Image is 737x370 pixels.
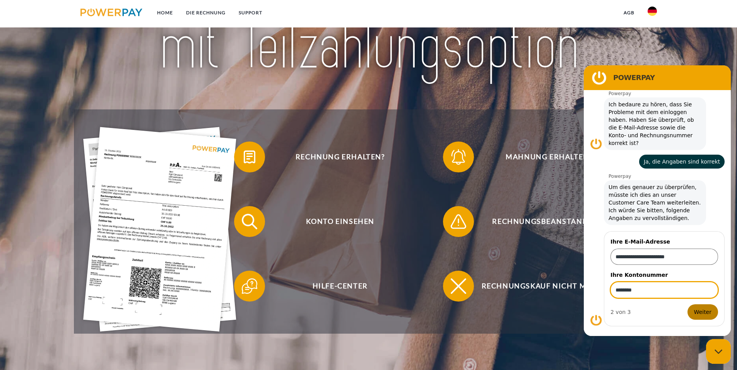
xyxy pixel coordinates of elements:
img: qb_help.svg [240,276,259,296]
img: qb_bell.svg [449,147,468,167]
iframe: Messaging-Fenster [584,65,731,336]
iframe: Schaltfläche zum Öffnen des Messaging-Fensters; Konversation läuft [706,339,731,364]
a: SUPPORT [232,6,269,20]
a: agb [617,6,641,20]
img: logo-powerpay.svg [80,9,143,16]
button: Rechnung erhalten? [234,142,435,172]
a: Home [150,6,180,20]
img: qb_close.svg [449,276,468,296]
span: Rechnungskauf nicht möglich [454,271,644,302]
button: Mahnung erhalten? [443,142,644,172]
a: DIE RECHNUNG [180,6,232,20]
button: Rechnungskauf nicht möglich [443,271,644,302]
button: Rechnungsbeanstandung [443,206,644,237]
span: Konto einsehen [245,206,435,237]
img: qb_warning.svg [449,212,468,231]
img: qb_bill.svg [240,147,259,167]
span: Rechnungsbeanstandung [454,206,644,237]
span: Rechnung erhalten? [245,142,435,172]
img: de [648,7,657,16]
span: Mahnung erhalten? [454,142,644,172]
img: qb_search.svg [240,212,259,231]
img: single_invoice_powerpay_de.jpg [83,127,236,332]
button: Hilfe-Center [234,271,435,302]
button: Konto einsehen [234,206,435,237]
span: Hilfe-Center [245,271,435,302]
